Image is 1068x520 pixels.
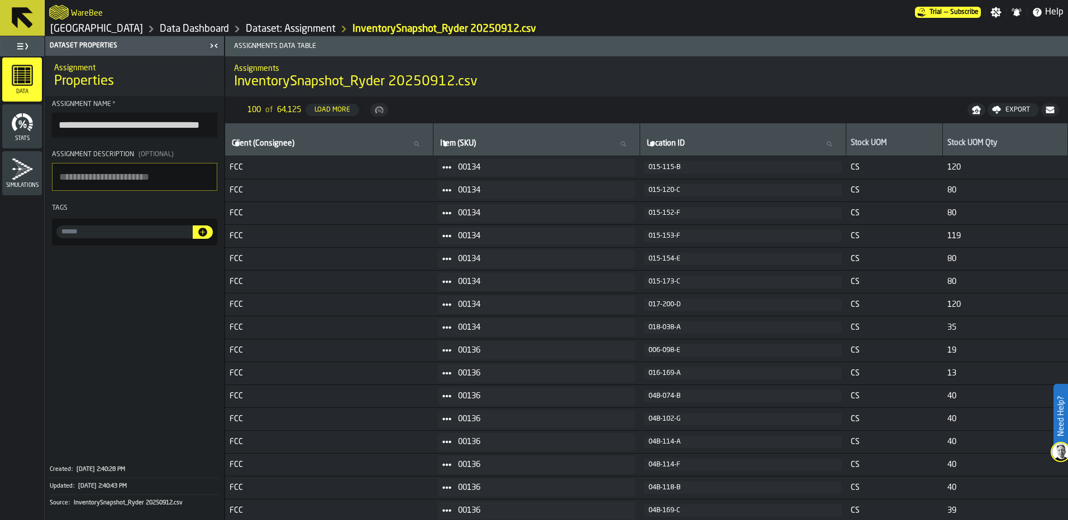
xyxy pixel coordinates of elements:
[1055,385,1067,447] label: Need Help?
[644,390,841,402] button: button-04B-074-B
[139,151,174,158] span: (Optional)
[851,138,938,150] div: Stock UOM
[649,301,837,309] div: 017-200-D
[644,459,841,471] button: button-04B-114-F
[50,23,143,35] a: link-to-/wh/i/b8e8645a-5c77-43f4-8135-27e3a4d97801
[49,22,556,36] nav: Breadcrumb
[649,186,837,194] div: 015-120-C
[230,483,429,492] span: FCC
[458,163,626,172] span: 00134
[438,137,635,151] input: label
[230,42,1068,50] span: Assignments Data Table
[947,138,1063,150] div: Stock UOM Qty
[52,205,68,211] span: Tags
[458,460,626,469] span: 00136
[50,461,220,478] div: KeyValueItem-Created
[929,8,942,16] span: Trial
[458,277,626,286] span: 00134
[644,321,841,334] button: button-018-038-A
[160,23,229,35] a: link-to-/wh/i/b8e8645a-5c77-43f4-8135-27e3a4d97801/data
[851,460,938,469] span: CS
[947,460,1064,469] span: 40
[644,367,841,379] button: button-016-169-A
[649,484,837,492] div: 04B-118-B
[458,300,626,309] span: 00134
[649,461,837,469] div: 04B-114-F
[947,392,1064,401] span: 40
[71,466,73,473] span: :
[230,163,429,172] span: FCC
[49,2,69,22] a: logo-header
[644,413,841,425] button: button-04B-102-G
[947,254,1064,263] span: 80
[370,103,388,117] button: button-
[52,151,134,158] span: Assignment Description
[2,136,42,142] span: Stats
[112,100,116,108] span: Required
[1001,106,1034,114] div: Export
[306,104,359,116] button: button-Load More
[649,415,837,423] div: 04B-102-G
[247,105,261,114] span: 100
[56,225,193,238] label: input-value-
[230,437,429,446] span: FCC
[644,344,841,357] button: button-006-098-E
[78,483,127,490] span: [DATE] 2:40:43 PM
[45,36,224,56] header: Dataset Properties
[649,278,837,286] div: 015-173-C
[2,57,42,102] li: menu Data
[2,151,42,196] li: menu Simulations
[947,369,1064,378] span: 13
[644,207,841,219] button: button-015-152-F
[225,56,1068,97] div: title-InventorySnapshot_Ryder 20250912.csv
[947,483,1064,492] span: 40
[950,8,979,16] span: Subscribe
[851,209,938,218] span: CS
[967,103,985,117] button: button-
[45,56,224,96] div: title-Properties
[50,499,73,507] div: Source
[69,499,70,507] span: :
[1007,7,1027,18] label: button-toggle-Notifications
[649,255,837,263] div: 015-154-E
[440,139,476,148] span: label
[2,182,42,189] span: Simulations
[193,225,213,239] button: button-
[310,106,355,114] div: Load More
[230,277,429,286] span: FCC
[52,163,217,191] textarea: Assignment Description(Optional)
[649,392,837,400] div: 04B-074-B
[947,506,1064,515] span: 39
[947,437,1064,446] span: 40
[947,209,1064,218] span: 80
[71,7,103,18] h2: Sub Title
[52,100,217,137] label: button-toolbar-Assignment Name
[644,276,841,288] button: button-015-173-C
[230,232,429,240] span: FCC
[851,277,938,286] span: CS
[649,507,837,514] div: 04B-169-C
[234,62,1059,73] h2: Sub Title
[230,460,429,469] span: FCC
[458,483,626,492] span: 00136
[230,186,429,195] span: FCC
[947,163,1064,172] span: 120
[50,466,75,473] div: Created
[988,103,1039,117] button: button-Export
[915,7,981,18] div: Menu Subscription
[644,482,841,494] button: button-04B-118-B
[458,415,626,423] span: 00136
[2,38,42,54] label: button-toggle-Toggle Full Menu
[47,42,206,50] div: Dataset Properties
[458,232,626,240] span: 00134
[239,101,368,119] div: ButtonLoadMore-Load More-Prev-First-Last
[458,323,626,332] span: 00134
[458,369,626,378] span: 00136
[230,323,429,332] span: FCC
[277,105,301,114] span: 64,125
[947,300,1064,309] span: 120
[986,7,1006,18] label: button-toggle-Settings
[851,254,938,263] span: CS
[458,209,626,218] span: 00134
[644,298,841,311] button: button-017-200-D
